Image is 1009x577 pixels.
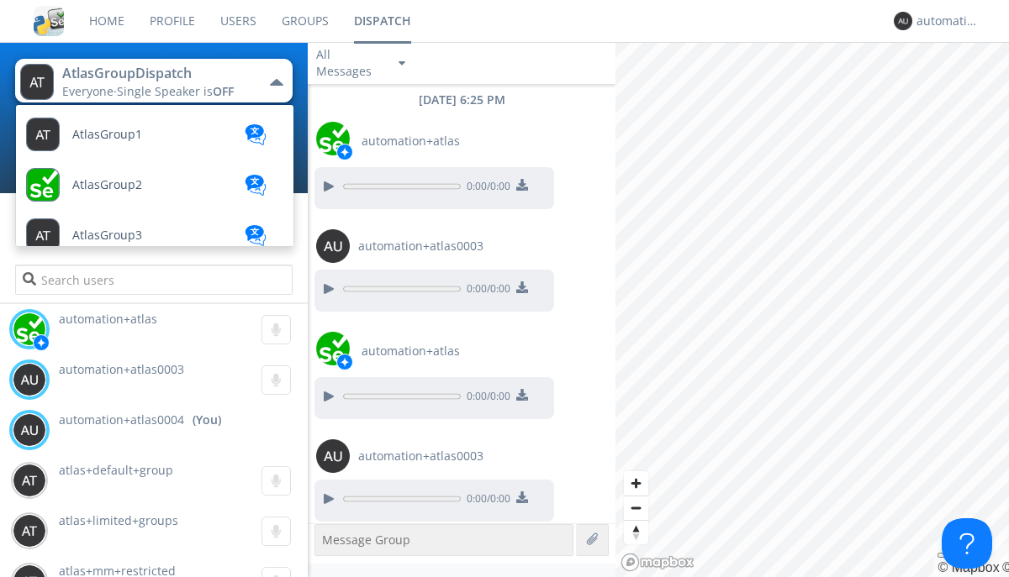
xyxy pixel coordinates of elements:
img: d2d01cd9b4174d08988066c6d424eccd [316,122,350,155]
iframe: Toggle Customer Support [942,518,992,569]
span: automation+atlas [59,311,157,327]
span: OFF [213,83,234,99]
button: Zoom out [624,496,648,520]
img: download media button [516,389,528,401]
ul: AtlasGroupDispatchEveryone·Single Speaker isOFF [15,104,294,247]
span: automation+atlas [362,343,460,359]
img: d2d01cd9b4174d08988066c6d424eccd [13,312,46,346]
span: AtlasGroup1 [72,129,142,141]
div: automation+atlas0004 [917,13,980,29]
img: 373638.png [316,439,350,473]
img: 373638.png [316,229,350,263]
img: 373638.png [13,363,46,396]
span: automation+atlas0003 [59,361,184,377]
span: Zoom out [624,496,648,520]
img: 373638.png [894,12,912,30]
span: AtlasGroup3 [72,229,142,242]
a: Mapbox logo [621,553,695,572]
span: automation+atlas0003 [358,238,483,254]
img: caret-down-sm.svg [399,61,405,66]
button: Reset bearing to north [624,520,648,544]
img: 373638.png [13,413,46,447]
img: download media button [516,281,528,293]
img: download media button [516,491,528,503]
img: 373638.png [20,64,54,100]
span: AtlasGroup2 [72,179,142,191]
button: Zoom in [624,471,648,496]
a: Mapbox [938,560,999,574]
span: automation+atlas [362,133,460,149]
div: AtlasGroupDispatch [62,64,251,83]
img: download media button [516,179,528,191]
span: 0:00 / 0:00 [461,281,510,300]
button: Toggle attribution [938,553,951,558]
span: automation+atlas0004 [59,412,184,428]
img: translation-blue.svg [243,124,268,145]
div: Everyone · [62,83,251,100]
div: All Messages [316,46,383,80]
span: Single Speaker is [117,83,234,99]
img: translation-blue.svg [243,175,268,196]
div: (You) [193,412,221,428]
img: 373638.png [13,464,46,497]
span: 0:00 / 0:00 [461,389,510,407]
span: 0:00 / 0:00 [461,179,510,197]
span: 0:00 / 0:00 [461,491,510,510]
div: [DATE] 6:25 PM [308,92,615,108]
input: Search users [15,265,292,295]
img: d2d01cd9b4174d08988066c6d424eccd [316,332,350,365]
img: cddb5a64eb264b2086981ab96f4c1ba7 [34,6,64,36]
button: AtlasGroupDispatchEveryone·Single Speaker isOFF [15,59,292,102]
img: 373638.png [13,514,46,548]
img: translation-blue.svg [243,225,268,246]
span: atlas+limited+groups [59,512,178,528]
span: Reset bearing to north [624,521,648,544]
span: automation+atlas0003 [358,448,483,464]
span: atlas+default+group [59,462,173,478]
